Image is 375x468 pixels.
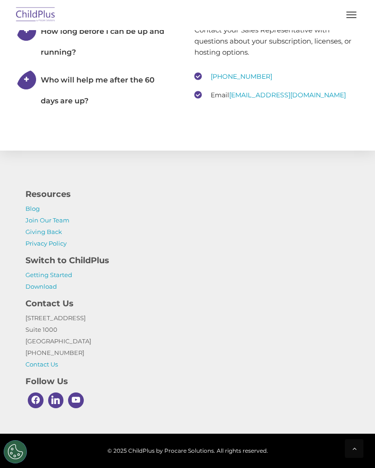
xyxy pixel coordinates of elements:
[25,375,350,388] h4: Follow Us
[66,390,86,411] a: Youtube
[211,72,272,81] a: [PHONE_NUMBER]
[25,228,62,235] a: Giving Back
[194,88,359,102] li: Email
[25,254,350,267] h4: Switch to ChildPlus
[25,240,67,247] a: Privacy Policy
[25,216,69,224] a: Join Our Team
[14,4,57,26] img: ChildPlus by Procare Solutions
[25,360,58,368] a: Contact Us
[41,76,155,105] span: Who will help me after the 60 days are up?
[4,440,27,463] button: Cookies Settings
[25,312,350,370] p: [STREET_ADDRESS] Suite 1000 [GEOGRAPHIC_DATA] [PHONE_NUMBER]
[329,424,375,468] iframe: Chat Widget
[9,445,366,456] span: © 2025 ChildPlus by Procare Solutions. All rights reserved.
[25,297,350,310] h4: Contact Us
[46,390,66,411] a: Linkedin
[25,188,350,201] h4: Resources
[25,283,57,290] a: Download
[194,25,359,58] p: Contact your Sales Representative with questions about your subscription, licenses, or hosting op...
[229,91,346,99] a: [EMAIL_ADDRESS][DOMAIN_NAME]
[25,205,40,212] a: Blog
[25,390,46,411] a: Facebook
[25,271,72,278] a: Getting Started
